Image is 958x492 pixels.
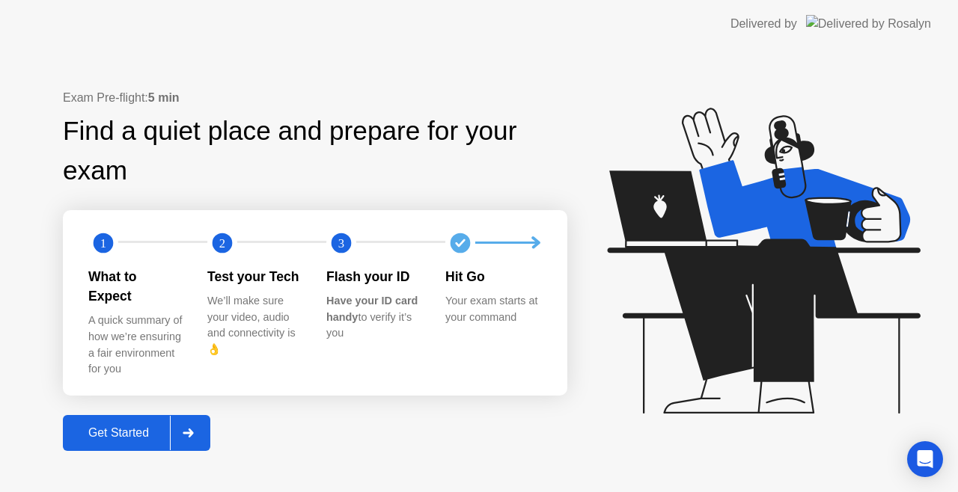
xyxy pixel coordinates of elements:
div: Exam Pre-flight: [63,89,567,107]
text: 2 [219,236,225,250]
div: What to Expect [88,267,183,307]
div: Open Intercom Messenger [907,441,943,477]
div: to verify it’s you [326,293,421,342]
div: Your exam starts at your command [445,293,540,325]
div: Hit Go [445,267,540,286]
div: Flash your ID [326,267,421,286]
div: Test your Tech [207,267,302,286]
div: Find a quiet place and prepare for your exam [63,111,567,191]
div: A quick summary of how we’re ensuring a fair environment for you [88,313,183,377]
img: Delivered by Rosalyn [806,15,931,32]
text: 3 [338,236,344,250]
div: We’ll make sure your video, audio and connectivity is 👌 [207,293,302,357]
div: Delivered by [730,15,797,33]
b: Have your ID card handy [326,295,418,323]
div: Get Started [67,426,170,440]
b: 5 min [148,91,180,104]
button: Get Started [63,415,210,451]
text: 1 [100,236,106,250]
